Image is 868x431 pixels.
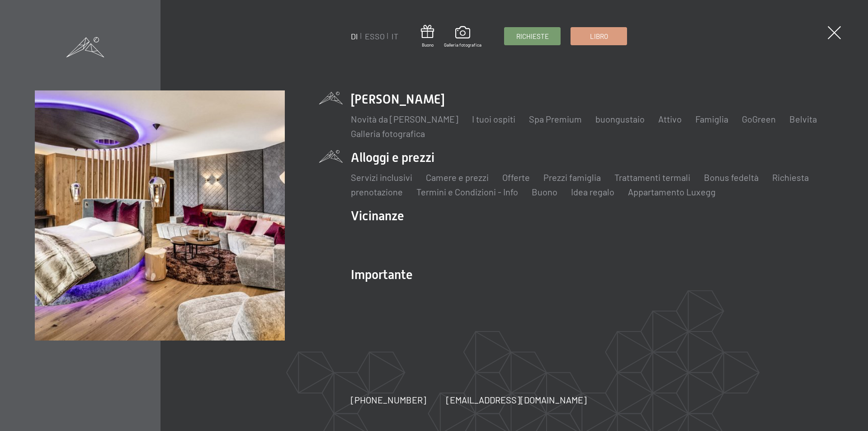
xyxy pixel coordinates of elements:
[532,186,557,197] a: Buono
[590,32,608,40] font: Libro
[392,31,398,41] a: IT
[571,186,614,197] a: Idea regalo
[628,186,716,197] a: Appartamento Luxegg
[426,172,489,183] a: Camere e prezzi
[571,28,627,45] a: Libro
[446,393,587,406] a: [EMAIL_ADDRESS][DOMAIN_NAME]
[351,394,426,405] font: [PHONE_NUMBER]
[614,172,690,183] a: Trattamenti termali
[365,31,385,41] a: ESSO
[772,172,809,183] a: Richiesta
[351,31,358,41] a: DI
[351,393,426,406] a: [PHONE_NUMBER]
[595,114,645,124] a: buongustaio
[695,114,728,124] a: Famiglia
[704,172,759,183] a: Bonus fedeltà
[351,186,403,197] a: prenotazione
[416,186,518,197] a: Termini e Condizioni - Info
[444,42,481,47] font: Galleria fotografica
[742,114,776,124] a: GoGreen
[505,28,560,45] a: Richieste
[444,26,481,48] a: Galleria fotografica
[422,42,434,47] font: Buono
[351,172,412,183] a: Servizi inclusivi
[543,172,601,183] a: Prezzi famiglia
[446,394,587,405] font: [EMAIL_ADDRESS][DOMAIN_NAME]
[516,32,549,40] font: Richieste
[351,128,425,139] a: Galleria fotografica
[789,114,817,124] a: Belvita
[502,172,530,183] a: Offerte
[472,114,515,124] a: I tuoi ospiti
[529,114,582,124] a: Spa Premium
[658,114,682,124] a: Attivo
[421,25,434,48] a: Buono
[351,114,458,124] a: Novità da [PERSON_NAME]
